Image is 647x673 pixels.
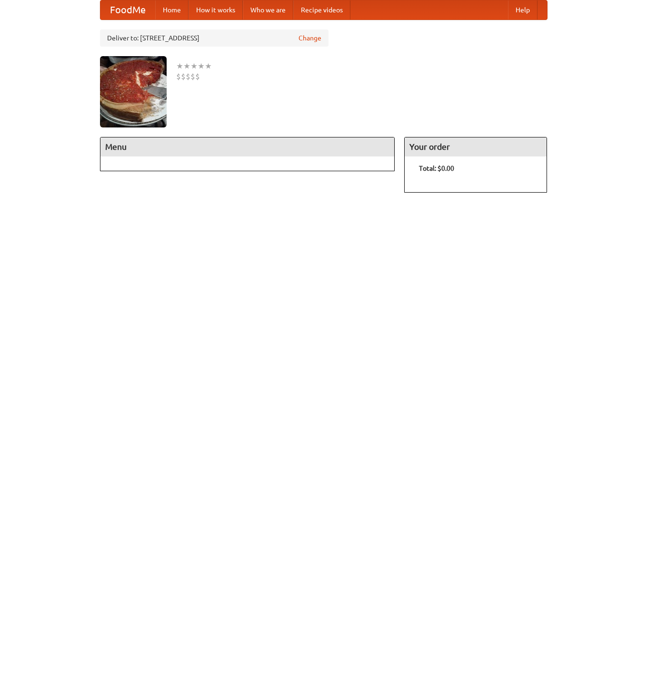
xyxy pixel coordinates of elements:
li: $ [181,71,186,82]
a: Help [508,0,538,20]
h4: Your order [405,137,547,156]
li: $ [190,71,195,82]
h4: Menu [100,137,395,156]
li: ★ [176,61,183,71]
a: Recipe videos [293,0,350,20]
li: ★ [190,61,198,71]
a: How it works [189,0,243,20]
a: FoodMe [100,0,155,20]
li: ★ [205,61,212,71]
li: $ [176,71,181,82]
a: Who we are [243,0,293,20]
b: Total: $0.00 [419,165,454,172]
div: Deliver to: [STREET_ADDRESS] [100,29,328,47]
li: $ [186,71,190,82]
li: ★ [183,61,190,71]
li: ★ [198,61,205,71]
li: $ [195,71,200,82]
a: Change [299,33,321,43]
a: Home [155,0,189,20]
img: angular.jpg [100,56,167,127]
